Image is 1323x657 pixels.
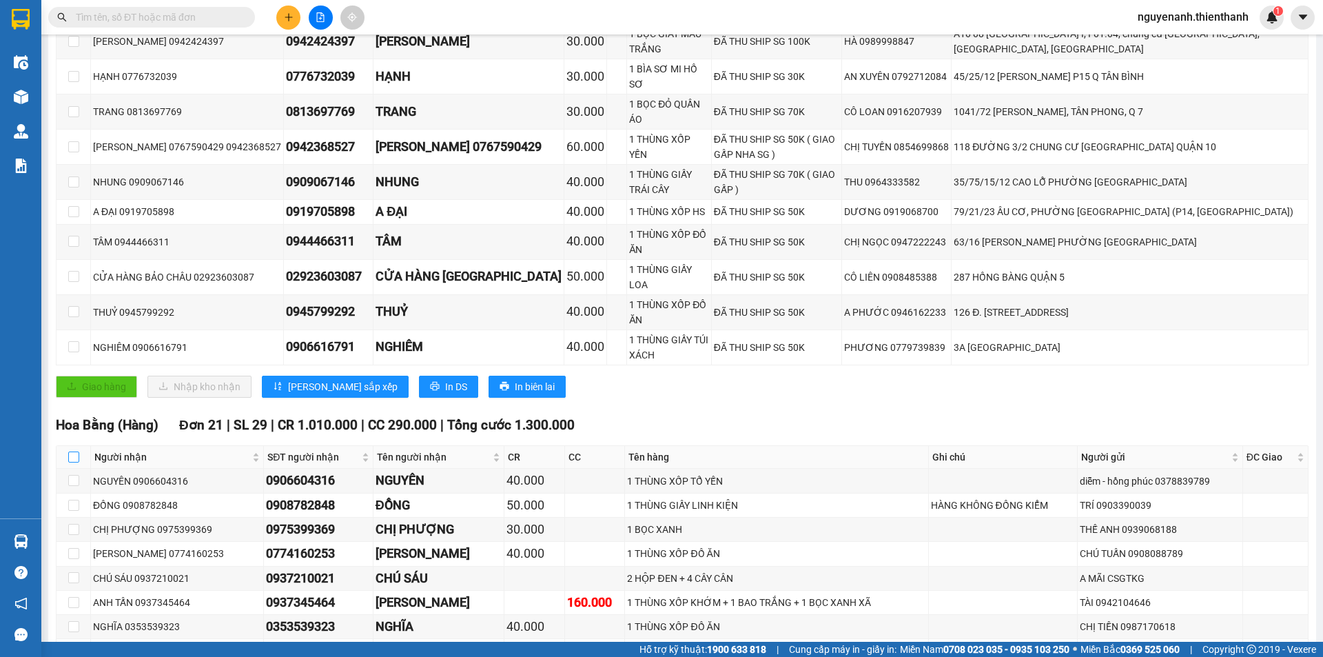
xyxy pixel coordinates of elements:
[93,204,281,219] div: A ĐẠI 0919705898
[900,642,1069,657] span: Miền Nam
[286,202,371,221] div: 0919705898
[286,102,371,121] div: 0813697769
[266,471,371,490] div: 0906604316
[179,417,223,433] span: Đơn 21
[489,376,566,398] button: printerIn biên lai
[373,165,564,200] td: NHUNG
[504,446,565,469] th: CR
[14,534,28,549] img: warehouse-icon
[1081,449,1229,465] span: Người gửi
[264,494,373,518] td: 0908782848
[954,104,1306,119] div: 1041/72 [PERSON_NAME], TÂN PHONG, Q 7
[419,376,478,398] button: printerIn DS
[309,6,333,30] button: file-add
[14,566,28,579] span: question-circle
[14,597,28,610] span: notification
[1273,6,1283,16] sup: 1
[377,449,490,465] span: Tên người nhận
[629,26,709,57] div: 1 BỌC GIẦY MÀU TRẮNG
[844,34,949,49] div: HÀ 0989998847
[93,498,261,513] div: ĐỒNG 0908782848
[500,381,509,392] span: printer
[93,474,261,489] div: NGUYÊN 0906604316
[714,234,840,250] div: ĐÃ THU SHIP SG 50K
[506,496,562,515] div: 50.000
[943,644,1069,655] strong: 0708 023 035 - 0935 103 250
[266,496,371,515] div: 0908782848
[629,61,709,92] div: 1 BÌA SƠ MI HỒ SƠ
[373,295,564,330] td: THUỶ
[707,644,766,655] strong: 1900 633 818
[373,330,564,365] td: NGHIÊM
[93,34,281,49] div: [PERSON_NAME] 0942424397
[376,617,502,636] div: NGHĨA
[56,417,158,433] span: Hoa Bằng (Hàng)
[506,544,562,563] div: 40.000
[515,379,555,394] span: In biên lai
[714,34,840,49] div: ĐÃ THU SHIP SG 100K
[844,234,949,250] div: CHỊ NGỌC 0947222243
[714,69,840,84] div: ĐÃ THU SHIP SG 30K
[284,94,373,130] td: 0813697769
[316,12,325,22] span: file-add
[373,542,504,566] td: NGUYỄN ĐÌNH THẮNG
[954,234,1306,250] div: 63/16 [PERSON_NAME] PHƯỜNG [GEOGRAPHIC_DATA]
[844,69,949,84] div: AN XUYÊN 0792712084
[627,619,925,634] div: 1 THÙNG XỐP ĐỒ ĂN
[629,332,709,363] div: 1 THÙNG GIẤY TÚI XÁCH
[1120,644,1180,655] strong: 0369 525 060
[714,104,840,119] div: ĐÃ THU SHIP SG 70K
[1297,11,1309,23] span: caret-down
[286,337,371,356] div: 0906616791
[789,642,896,657] span: Cung cấp máy in - giấy in:
[844,305,949,320] div: A PHƯỚC 0946162233
[373,24,564,59] td: PHƯƠNG MINH
[954,340,1306,355] div: 3A [GEOGRAPHIC_DATA]
[1266,11,1278,23] img: icon-new-feature
[264,469,373,493] td: 0906604316
[278,417,358,433] span: CR 1.010.000
[267,449,359,465] span: SĐT người nhận
[627,498,925,513] div: 1 THÙNG GIẤY LINH KIỆN
[430,381,440,392] span: printer
[1080,571,1240,586] div: A MÃI CSGTKG
[954,26,1306,57] div: A10 08 [GEOGRAPHIC_DATA] I, I-01.04, chung cư [GEOGRAPHIC_DATA], [GEOGRAPHIC_DATA], [GEOGRAPHIC_D...
[147,376,252,398] button: downloadNhập kho nhận
[93,139,281,154] div: [PERSON_NAME] 0767590429 0942368527
[56,376,137,398] button: uploadGiao hàng
[93,174,281,190] div: NHUNG 0909067146
[266,544,371,563] div: 0774160253
[567,593,623,612] div: 160.000
[1275,6,1280,16] span: 1
[627,571,925,586] div: 2 HỘP ĐEN + 4 CÂY CÂN
[566,32,604,51] div: 30.000
[93,595,261,610] div: ANH TẤN 0937345464
[284,260,373,295] td: 02923603087
[12,9,30,30] img: logo-vxr
[376,337,562,356] div: NGHIÊM
[264,567,373,591] td: 0937210021
[264,542,373,566] td: 0774160253
[954,204,1306,219] div: 79/21/23 ÂU CƠ, PHƯỜNG [GEOGRAPHIC_DATA] (P14, [GEOGRAPHIC_DATA])
[284,225,373,260] td: 0944466311
[266,593,371,612] div: 0937345464
[284,200,373,224] td: 0919705898
[264,518,373,542] td: 0975399369
[506,617,562,636] div: 40.000
[954,270,1306,285] div: 287 HỒNG BÀNG QUẬN 5
[1247,645,1256,654] span: copyright
[629,227,709,257] div: 1 THÙNG XỐP ĐỒ ĂN
[93,104,281,119] div: TRANG 0813697769
[566,202,604,221] div: 40.000
[284,59,373,94] td: 0776732039
[373,59,564,94] td: HẠNH
[373,567,504,591] td: CHÚ SÁU
[227,417,230,433] span: |
[373,225,564,260] td: TÂM
[14,159,28,173] img: solution-icon
[373,469,504,493] td: NGUYÊN
[14,90,28,104] img: warehouse-icon
[376,593,502,612] div: [PERSON_NAME]
[445,379,467,394] span: In DS
[376,32,562,51] div: [PERSON_NAME]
